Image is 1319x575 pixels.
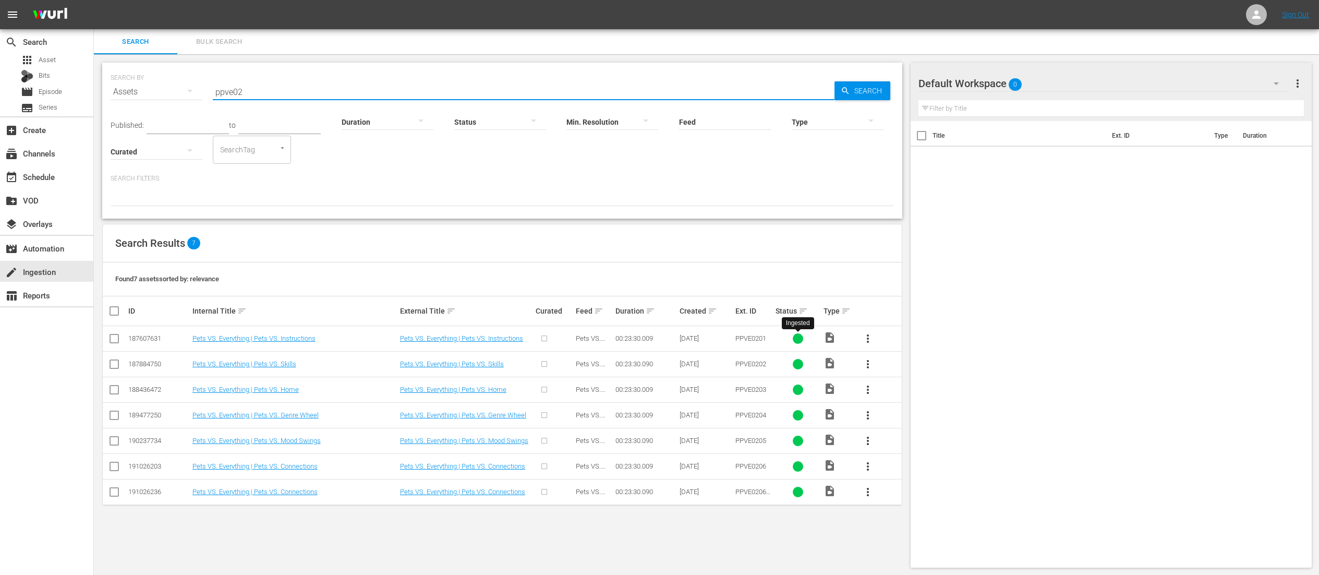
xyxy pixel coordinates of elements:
span: Pets VS. Everything [576,360,606,376]
span: Pets VS. Everything [576,386,606,401]
span: Pets VS. Everything [576,488,606,504]
span: 0 [1009,74,1022,95]
span: more_vert [862,384,874,396]
button: more_vert [855,480,880,505]
div: 00:23:30.090 [615,437,676,445]
span: Pets VS. Everything [576,462,606,478]
button: more_vert [855,377,880,402]
button: more_vert [1291,71,1304,96]
div: [DATE] [680,334,732,342]
a: Pets VS. Everything | Pets VS. Connections [400,462,525,470]
span: sort [446,306,456,316]
span: Video [824,459,836,472]
span: Video [824,357,836,369]
span: Automation [5,243,18,255]
span: Search Results [115,237,185,249]
div: Ext. ID [735,307,772,315]
span: PPVE0202 [735,360,766,368]
a: Pets VS. Everything | Pets VS. Home [192,386,299,393]
div: Type [824,305,852,317]
div: Curated [536,307,573,315]
a: Pets VS. Everything | Pets VS. Mood Swings [400,437,528,445]
span: Search [5,36,18,49]
div: 00:23:30.090 [615,488,676,496]
span: Create [5,124,18,137]
span: VOD [5,195,18,207]
th: Duration [1237,121,1299,150]
a: Sign Out [1282,10,1309,19]
span: Bulk Search [184,36,255,48]
div: Internal Title [192,305,397,317]
span: Ingestion [5,266,18,279]
span: Bits [39,70,50,81]
span: Video [824,434,836,446]
span: Series [21,102,33,114]
span: Schedule [5,171,18,184]
span: more_vert [1291,77,1304,90]
a: Pets VS. Everything | Pets VS. Genre Wheel [192,411,319,419]
span: Series [39,102,57,113]
span: Episode [39,87,62,97]
div: 189477250 [128,411,189,419]
span: Channels [5,148,18,160]
a: Pets VS. Everything | Pets VS. Skills [400,360,504,368]
button: more_vert [855,454,880,479]
div: 00:23:30.090 [615,360,676,368]
span: sort [646,306,655,316]
span: Pets VS. Everything [576,437,606,452]
div: [DATE] [680,386,732,393]
span: Pets VS. Everything [576,411,606,427]
div: [DATE] [680,488,732,496]
div: [DATE] [680,437,732,445]
a: Pets VS. Everything | Pets VS. Genre Wheel [400,411,526,419]
div: 191026236 [128,488,189,496]
span: Video [824,382,836,395]
span: sort [708,306,717,316]
span: Asset [21,54,33,66]
a: Pets VS. Everything | Pets VS. Connections [192,488,318,496]
a: Pets VS. Everything | Pets VS. Instructions [192,334,316,342]
a: Pets VS. Everything | Pets VS. Connections [192,462,318,470]
div: 00:23:30.009 [615,386,676,393]
span: more_vert [862,358,874,370]
div: 191026203 [128,462,189,470]
span: more_vert [862,409,874,422]
div: Default Workspace [918,69,1289,98]
div: Bits [21,70,33,82]
span: sort [594,306,603,316]
div: [DATE] [680,411,732,419]
button: more_vert [855,403,880,428]
div: Assets [111,77,202,106]
a: Pets VS. Everything | Pets VS. Home [400,386,506,393]
span: sort [841,306,851,316]
div: 00:23:30.009 [615,411,676,419]
span: Video [824,485,836,497]
div: 187884750 [128,360,189,368]
span: to [229,121,236,129]
span: Search [100,36,171,48]
span: Reports [5,290,18,302]
span: more_vert [862,435,874,447]
th: Ext. ID [1106,121,1208,150]
div: Ingested [786,319,810,328]
span: Video [824,331,836,344]
div: Feed [576,305,613,317]
span: PPVE0206_1 [735,488,770,504]
div: 188436472 [128,386,189,393]
div: Created [680,305,732,317]
div: 190237734 [128,437,189,445]
span: Published: [111,121,144,129]
span: Overlays [5,218,18,231]
a: Pets VS. Everything | Pets VS. Mood Swings [192,437,321,445]
span: PPVE0201 [735,334,766,342]
span: Asset [39,55,56,65]
div: [DATE] [680,462,732,470]
span: more_vert [862,486,874,498]
button: more_vert [855,428,880,453]
span: Video [824,408,836,421]
span: Episode [21,86,33,98]
div: ID [128,307,189,315]
span: PPVE0204 [735,411,766,419]
div: Status [776,305,820,317]
th: Title [933,121,1106,150]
